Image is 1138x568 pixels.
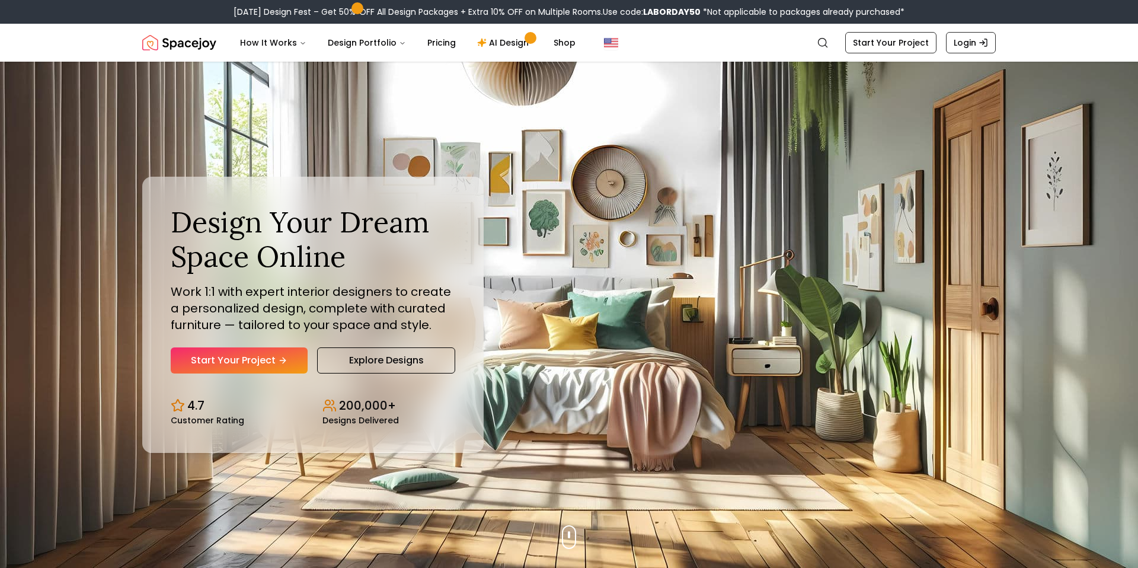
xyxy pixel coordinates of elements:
img: Spacejoy Logo [142,31,216,55]
a: Login [946,32,996,53]
a: Start Your Project [171,347,308,374]
small: Designs Delivered [322,416,399,425]
nav: Main [231,31,585,55]
p: 200,000+ [339,397,396,414]
nav: Global [142,24,996,62]
span: Use code: [603,6,701,18]
span: *Not applicable to packages already purchased* [701,6,904,18]
a: AI Design [468,31,542,55]
small: Customer Rating [171,416,244,425]
a: Pricing [418,31,465,55]
b: LABORDAY50 [643,6,701,18]
div: Design stats [171,388,455,425]
h1: Design Your Dream Space Online [171,205,455,273]
a: Spacejoy [142,31,216,55]
img: United States [604,36,618,50]
a: Shop [544,31,585,55]
a: Start Your Project [845,32,936,53]
button: Design Portfolio [318,31,415,55]
p: 4.7 [187,397,204,414]
a: Explore Designs [317,347,455,374]
button: How It Works [231,31,316,55]
p: Work 1:1 with expert interior designers to create a personalized design, complete with curated fu... [171,283,455,333]
div: [DATE] Design Fest – Get 50% OFF All Design Packages + Extra 10% OFF on Multiple Rooms. [234,6,904,18]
